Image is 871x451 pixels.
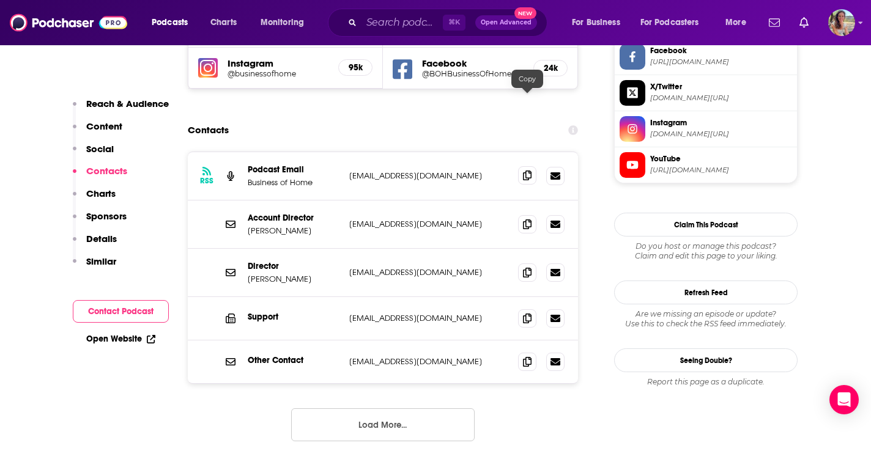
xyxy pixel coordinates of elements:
[443,15,465,31] span: ⌘ K
[86,334,155,344] a: Open Website
[252,13,320,32] button: open menu
[829,385,859,414] div: Open Intercom Messenger
[210,14,237,31] span: Charts
[544,63,557,73] h5: 24k
[614,280,798,304] button: Refresh Feed
[725,14,746,31] span: More
[248,274,339,284] p: [PERSON_NAME]
[614,213,798,237] button: Claim This Podcast
[200,176,213,186] h3: RSS
[614,348,798,372] a: Seeing Double?
[650,153,792,164] span: YouTube
[152,14,188,31] span: Podcasts
[422,69,524,78] a: @BOHBusinessOfHome
[349,170,508,181] p: [EMAIL_ADDRESS][DOMAIN_NAME]
[349,219,508,229] p: [EMAIL_ADDRESS][DOMAIN_NAME]
[650,45,792,56] span: Facebook
[198,58,218,78] img: iconImage
[614,241,798,251] span: Do you host or manage this podcast?
[73,120,122,143] button: Content
[86,188,116,199] p: Charts
[422,57,524,69] h5: Facebook
[73,143,114,166] button: Social
[86,143,114,155] p: Social
[248,177,339,188] p: Business of Home
[73,300,169,323] button: Contact Podcast
[349,62,362,73] h5: 95k
[86,165,127,177] p: Contacts
[202,13,244,32] a: Charts
[86,255,116,267] p: Similar
[248,213,339,223] p: Account Director
[614,241,798,261] div: Claim and edit this page to your liking.
[650,81,792,92] span: X/Twitter
[339,9,559,37] div: Search podcasts, credits, & more...
[614,377,798,387] div: Report this page as a duplicate.
[620,44,792,70] a: Facebook[URL][DOMAIN_NAME]
[143,13,204,32] button: open menu
[481,20,532,26] span: Open Advanced
[248,261,339,271] p: Director
[514,7,536,19] span: New
[73,233,117,255] button: Details
[248,226,339,236] p: [PERSON_NAME]
[261,14,304,31] span: Monitoring
[511,70,543,88] div: Copy
[349,356,508,367] p: [EMAIL_ADDRESS][DOMAIN_NAME]
[475,15,537,30] button: Open AdvancedNew
[73,165,127,188] button: Contacts
[73,210,127,233] button: Sponsors
[228,69,328,78] a: @businessofhome
[650,166,792,175] span: https://www.youtube.com/@BusinessofHome
[620,116,792,142] a: Instagram[DOMAIN_NAME][URL]
[650,130,792,139] span: instagram.com/businessofhome
[764,12,785,33] a: Show notifications dropdown
[73,188,116,210] button: Charts
[349,313,508,323] p: [EMAIL_ADDRESS][DOMAIN_NAME]
[632,13,717,32] button: open menu
[188,119,229,142] h2: Contacts
[248,312,339,322] p: Support
[620,152,792,178] a: YouTube[URL][DOMAIN_NAME]
[86,98,169,109] p: Reach & Audience
[10,11,127,34] img: Podchaser - Follow, Share and Rate Podcasts
[86,233,117,244] p: Details
[614,309,798,329] div: Are we missing an episode or update? Use this to check the RSS feed immediately.
[828,9,855,36] img: User Profile
[228,57,328,69] h5: Instagram
[650,94,792,103] span: twitter.com/BusinessOfHome
[795,12,814,33] a: Show notifications dropdown
[291,408,475,441] button: Load More...
[650,117,792,128] span: Instagram
[73,98,169,120] button: Reach & Audience
[828,9,855,36] span: Logged in as ashtonwikstrom
[650,57,792,67] span: https://www.facebook.com/BOHBusinessOfHome
[248,355,339,365] p: Other Contact
[620,80,792,106] a: X/Twitter[DOMAIN_NAME][URL]
[73,255,116,278] button: Similar
[86,120,122,132] p: Content
[248,164,339,175] p: Podcast Email
[349,267,508,277] p: [EMAIL_ADDRESS][DOMAIN_NAME]
[640,14,699,31] span: For Podcasters
[572,14,620,31] span: For Business
[86,210,127,222] p: Sponsors
[717,13,762,32] button: open menu
[828,9,855,36] button: Show profile menu
[361,13,443,32] input: Search podcasts, credits, & more...
[563,13,636,32] button: open menu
